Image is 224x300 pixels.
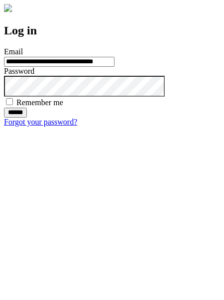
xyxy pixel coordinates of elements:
img: logo-4e3dc11c47720685a147b03b5a06dd966a58ff35d612b21f08c02c0306f2b779.png [4,4,12,12]
label: Remember me [16,98,63,107]
h2: Log in [4,24,220,37]
label: Password [4,67,34,75]
a: Forgot your password? [4,118,77,126]
label: Email [4,47,23,56]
